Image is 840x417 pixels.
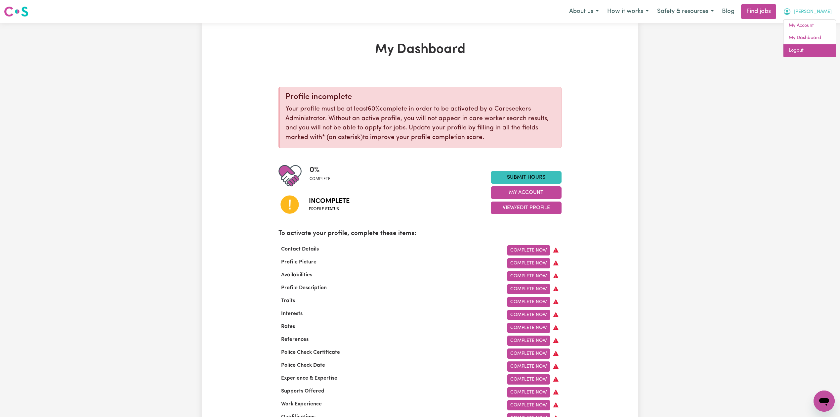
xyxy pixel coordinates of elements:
a: Complete Now [507,284,550,294]
h1: My Dashboard [278,42,562,58]
a: Complete Now [507,323,550,333]
button: About us [565,5,603,19]
button: How it works [603,5,653,19]
span: Police Check Date [278,363,328,368]
span: Contact Details [278,247,321,252]
a: Complete Now [507,310,550,320]
img: Careseekers logo [4,6,28,18]
a: Logout [783,44,836,57]
span: an asterisk [322,134,363,141]
a: Careseekers logo [4,4,28,19]
a: Complete Now [507,361,550,372]
a: Find jobs [741,4,776,19]
button: My Account [779,5,836,19]
span: Profile Description [278,285,329,291]
span: Availabilities [278,272,315,278]
span: Police Check Certificate [278,350,343,355]
span: Work Experience [278,401,324,407]
a: Submit Hours [491,171,562,184]
span: 0 % [310,164,330,176]
a: Complete Now [507,374,550,385]
span: [PERSON_NAME] [794,8,832,16]
span: Supports Offered [278,389,327,394]
button: My Account [491,186,562,199]
span: Experience & Expertise [278,376,340,381]
a: Complete Now [507,336,550,346]
p: To activate your profile, complete these items: [278,229,562,239]
div: My Account [783,19,836,57]
span: Rates [278,324,298,329]
div: Profile completeness: 0% [310,164,336,187]
a: Blog [718,4,738,19]
a: Complete Now [507,348,550,359]
span: Interests [278,311,305,316]
div: Profile incomplete [285,92,556,102]
button: Safety & resources [653,5,718,19]
a: Complete Now [507,258,550,268]
span: Profile Picture [278,259,319,265]
span: Incomplete [309,196,350,206]
a: Complete Now [507,400,550,410]
a: My Dashboard [783,32,836,44]
span: Traits [278,298,298,303]
a: Complete Now [507,297,550,307]
a: Complete Now [507,271,550,281]
a: Complete Now [507,245,550,255]
a: My Account [783,20,836,32]
p: Your profile must be at least complete in order to be activated by a Careseekers Administrator. W... [285,105,556,143]
u: 60% [368,106,380,112]
button: View/Edit Profile [491,202,562,214]
span: Profile status [309,206,350,212]
a: Complete Now [507,387,550,397]
span: complete [310,176,330,182]
iframe: Button to launch messaging window [814,391,835,412]
span: References [278,337,311,342]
